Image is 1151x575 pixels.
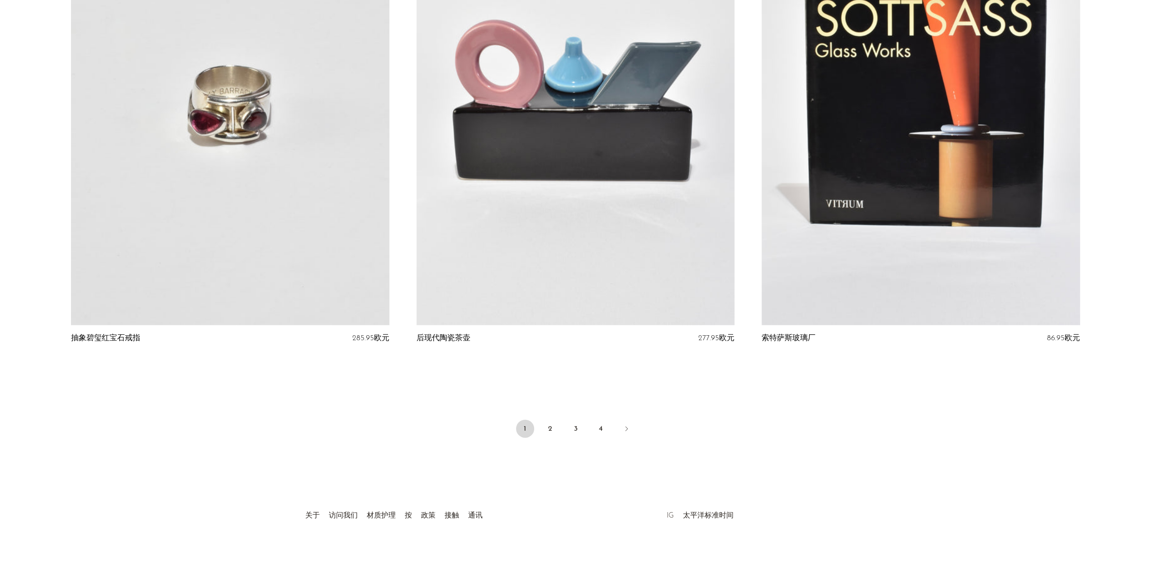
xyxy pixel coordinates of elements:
a: 政策 [421,512,436,519]
a: IG [667,512,674,519]
a: 2 [541,420,559,438]
a: 太平洋标准时间 [683,512,734,519]
ul: 社交媒体 [662,505,738,522]
a: 按 [405,512,412,519]
font: 277.95欧元 [698,334,734,342]
font: 2 [548,425,552,432]
font: 285.95欧元 [352,334,389,342]
a: 抽象碧玺红宝石戒指 [71,334,140,342]
font: 3 [574,425,578,432]
a: 下一个 [617,420,635,440]
ul: 快速链接 [301,505,487,522]
a: 4 [592,420,610,438]
a: 接触 [445,512,459,519]
a: 通讯 [468,512,483,519]
a: 关于 [305,512,320,519]
a: 访问我们 [329,512,358,519]
a: 后现代陶瓷茶壶 [417,334,470,342]
a: 3 [567,420,585,438]
font: 1 [524,425,526,432]
a: 材质护理 [367,512,396,519]
font: 4 [599,425,603,432]
font: 86.95欧元 [1047,334,1080,342]
a: 索特萨斯玻璃厂 [762,334,815,342]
